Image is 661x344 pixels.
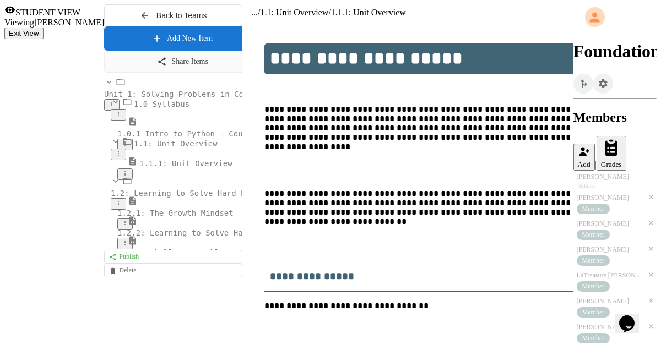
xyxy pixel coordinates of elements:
[117,228,294,237] span: 1.2.2: Learning to Solve Hard Problems
[104,90,308,99] span: Unit 1: Solving Problems in Computer Science
[573,144,595,171] button: Add
[111,189,278,198] span: 1.2: Learning to Solve Hard Problems
[615,300,650,333] iframe: chat widget
[117,129,299,138] span: 1.0.1 Intro to Python - Course Syllabus
[577,194,643,202] div: [PERSON_NAME]
[573,4,657,30] div: My Account
[577,271,643,280] div: LaTreasure [PERSON_NAME]
[111,109,126,121] button: More options
[139,159,232,168] span: 1.1.1: Unit Overview
[573,41,657,62] h1: Foundations
[104,4,242,26] button: Back to Teams
[117,248,289,257] span: 1.2.3: Challenge Problem - The Bridge
[573,110,657,125] h2: Members
[331,8,406,17] span: 1.1.1: Unit Overview
[117,209,234,217] span: 1.2.1: The Growth Mindset
[582,256,605,265] span: Member
[251,8,258,17] span: ...
[577,323,643,331] div: [PERSON_NAME]
[582,308,605,316] span: Member
[573,74,593,94] button: Click to see fork details
[260,8,328,17] span: 1.1: Unit Overview
[104,26,260,51] a: Add New Item
[104,51,261,73] a: Share Items
[577,297,643,305] div: [PERSON_NAME]
[156,11,207,20] span: Back to Teams
[4,28,44,39] button: Exit student view
[593,74,613,94] button: Assignment Settings
[104,264,242,277] a: Delete
[111,149,126,160] button: More options
[328,8,330,17] span: /
[577,182,597,189] div: Admin
[117,168,133,180] button: More options
[4,18,34,27] span: Viewing
[582,282,605,291] span: Member
[134,139,218,148] span: 1.1: Unit Overview
[582,334,605,342] span: Member
[577,173,653,181] div: [PERSON_NAME]
[104,250,242,264] a: Publish
[34,18,104,27] span: [PERSON_NAME]
[595,159,597,168] span: |
[15,8,80,17] span: STUDENT VIEW
[258,8,260,17] span: /
[597,136,626,171] button: Grades
[582,231,605,239] span: Member
[577,220,643,228] div: [PERSON_NAME]
[134,100,189,108] span: 1.0 Syllabus
[577,245,643,254] div: [PERSON_NAME]
[582,205,605,213] span: Member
